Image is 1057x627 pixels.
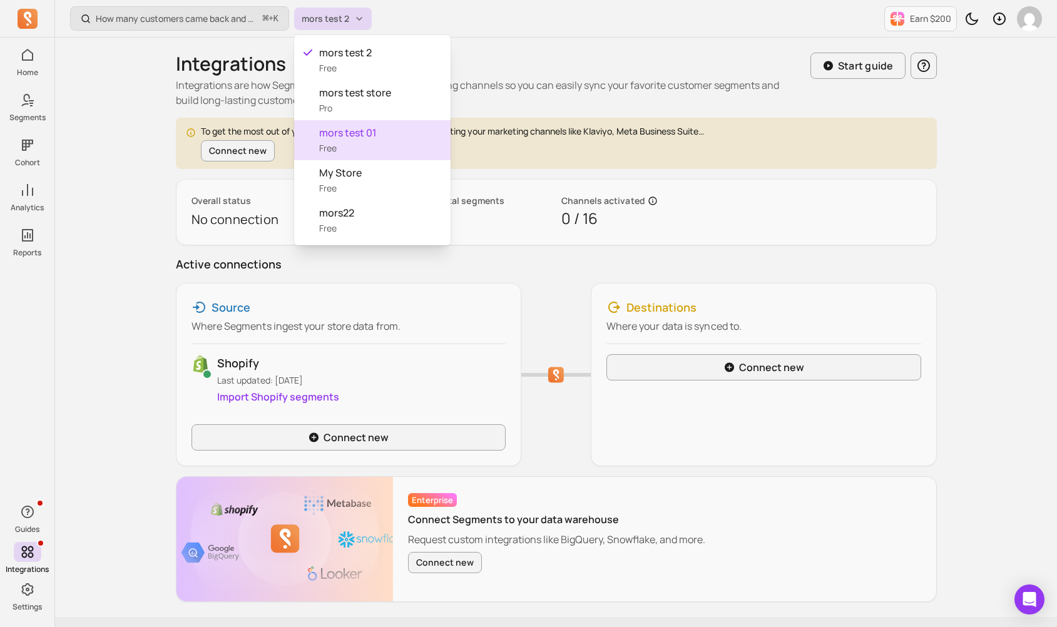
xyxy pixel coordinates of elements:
[294,8,372,30] button: mors test 2
[319,62,337,74] span: Free
[302,13,349,25] span: mors test 2
[1014,584,1044,614] div: Open Intercom Messenger
[319,125,441,140] span: mors test 01
[319,205,441,220] span: mors22
[294,35,451,245] div: mors test 2
[319,45,441,60] span: mors test 2
[319,222,337,234] span: Free
[319,102,332,114] span: Pro
[319,85,441,100] span: mors test store
[319,142,337,154] span: Free
[319,165,441,180] span: My Store
[319,182,337,194] span: Free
